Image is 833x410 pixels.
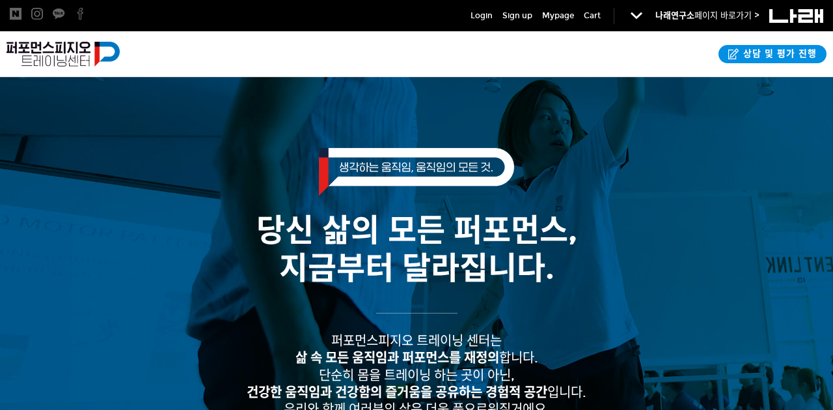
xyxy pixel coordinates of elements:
span: 단순히 몸을 트레이닝 하는 곳이 아닌, [319,368,515,383]
a: Mypage [542,9,574,22]
span: 당신 삶의 모든 퍼포먼스, 지금부터 달라집니다. [256,211,577,287]
a: 상담 및 평가 진행 [718,45,826,63]
a: Cart [584,9,601,22]
span: 합니다. [295,350,538,366]
a: Login [471,9,493,22]
a: 나래연구소페이지 바로가기 > [655,10,759,21]
span: 상담 및 평가 진행 [739,48,817,61]
strong: 건강한 움직임과 건강함의 즐거움을 공유하는 경험적 공간 [247,385,547,400]
img: 생각하는 움직임, 움직임의 모든 것. [319,148,514,196]
span: 입니다. [247,385,586,400]
strong: 삶 속 모든 움직임과 퍼포먼스를 재정의 [295,350,499,366]
strong: 나래연구소 [655,10,694,21]
a: Sign up [502,9,532,22]
span: 퍼포먼스피지오 트레이닝 센터는 [331,333,502,349]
